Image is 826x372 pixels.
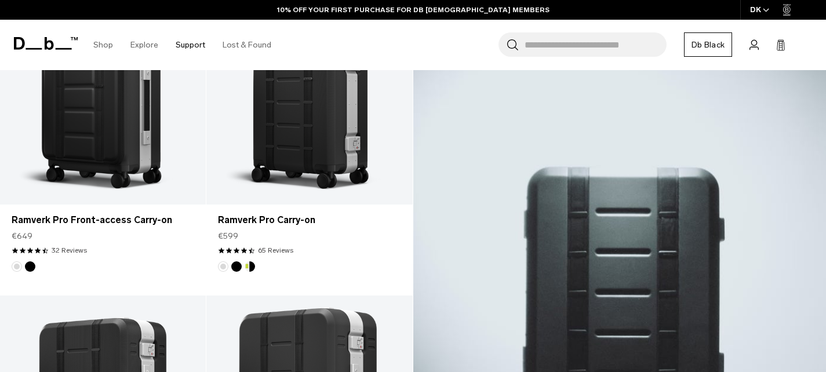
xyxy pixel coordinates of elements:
button: Silver [218,261,228,272]
nav: Main Navigation [85,20,280,70]
button: Silver [12,261,22,272]
a: Lost & Found [223,24,271,65]
a: Support [176,24,205,65]
a: Shop [93,24,113,65]
a: Db Black [684,32,732,57]
button: Black Out [231,261,242,272]
button: Db x New Amsterdam Surf Association [245,261,255,272]
a: Ramverk Pro Front-access Carry-on [12,213,194,227]
button: Black Out [25,261,35,272]
a: 65 reviews [258,245,293,256]
a: Ramverk Pro Carry-on [218,213,401,227]
span: €599 [218,230,238,242]
a: 32 reviews [52,245,87,256]
a: 10% OFF YOUR FIRST PURCHASE FOR DB [DEMOGRAPHIC_DATA] MEMBERS [277,5,550,15]
span: €649 [12,230,32,242]
a: Explore [130,24,158,65]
